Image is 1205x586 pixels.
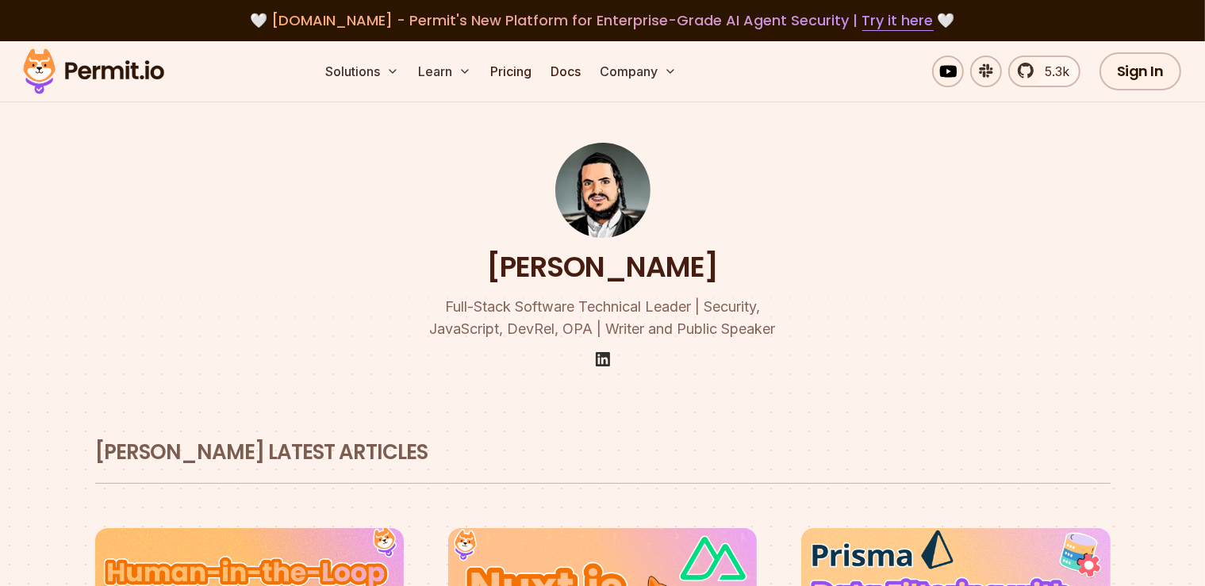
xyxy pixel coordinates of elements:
[544,56,587,87] a: Docs
[593,56,683,87] button: Company
[487,247,719,287] h1: [PERSON_NAME]
[319,56,405,87] button: Solutions
[862,10,934,31] a: Try it here
[1035,62,1069,81] span: 5.3k
[555,143,650,238] img: Gabriel L. Manor
[484,56,538,87] a: Pricing
[272,10,934,30] span: [DOMAIN_NAME] - Permit's New Platform for Enterprise-Grade AI Agent Security |
[412,56,478,87] button: Learn
[1008,56,1080,87] a: 5.3k
[16,44,171,98] img: Permit logo
[298,296,908,340] p: Full-Stack Software Technical Leader | Security, JavaScript, DevRel, OPA | Writer and Public Speaker
[1099,52,1181,90] a: Sign In
[95,439,1111,467] h2: [PERSON_NAME] latest articles
[38,10,1167,32] div: 🤍 🤍
[593,350,612,369] img: linkedin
